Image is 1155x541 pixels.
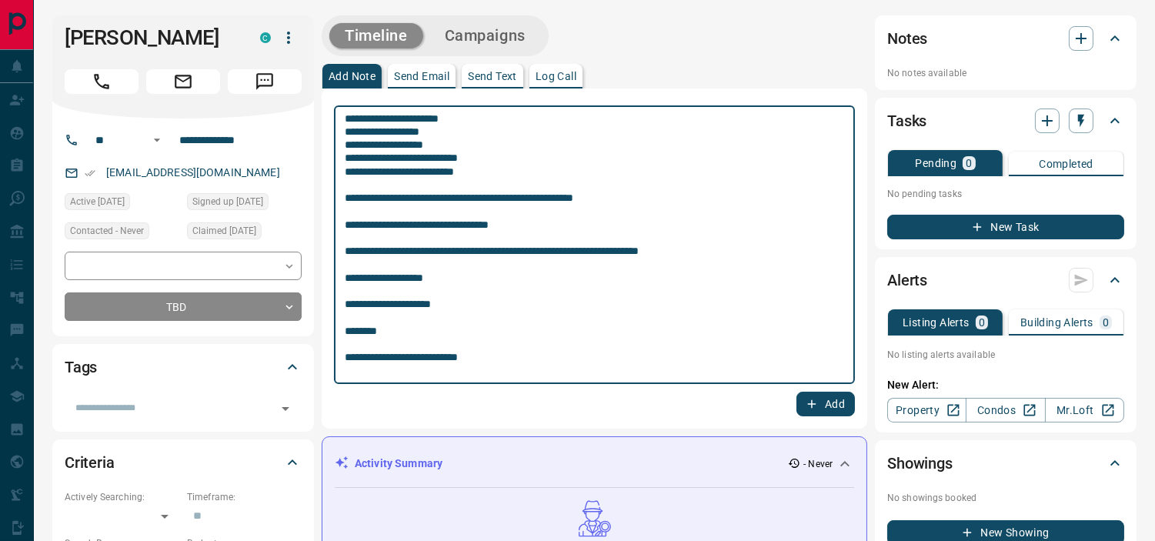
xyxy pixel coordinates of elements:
[275,398,296,419] button: Open
[65,444,302,481] div: Criteria
[887,26,927,51] h2: Notes
[65,25,237,50] h1: [PERSON_NAME]
[65,450,115,475] h2: Criteria
[187,490,302,504] p: Timeframe:
[887,20,1124,57] div: Notes
[355,456,442,472] p: Activity Summary
[85,168,95,179] svg: Email Verified
[70,223,144,239] span: Contacted - Never
[887,451,953,476] h2: Showings
[106,166,280,179] a: [EMAIL_ADDRESS][DOMAIN_NAME]
[335,449,854,478] div: Activity Summary- Never
[887,398,966,422] a: Property
[979,317,985,328] p: 0
[65,490,179,504] p: Actively Searching:
[1020,317,1093,328] p: Building Alerts
[903,317,970,328] p: Listing Alerts
[329,23,423,48] button: Timeline
[187,193,302,215] div: Wed Apr 17 2024
[887,102,1124,139] div: Tasks
[536,71,576,82] p: Log Call
[65,69,139,94] span: Call
[887,491,1124,505] p: No showings booked
[966,158,972,169] p: 0
[394,71,449,82] p: Send Email
[148,131,166,149] button: Open
[1039,159,1093,169] p: Completed
[887,377,1124,393] p: New Alert:
[65,349,302,386] div: Tags
[887,348,1124,362] p: No listing alerts available
[146,69,220,94] span: Email
[192,223,256,239] span: Claimed [DATE]
[915,158,956,169] p: Pending
[803,457,833,471] p: - Never
[65,193,179,215] div: Wed Apr 17 2024
[887,182,1124,205] p: No pending tasks
[966,398,1045,422] a: Condos
[329,71,376,82] p: Add Note
[192,194,263,209] span: Signed up [DATE]
[65,355,97,379] h2: Tags
[887,109,926,133] h2: Tasks
[887,268,927,292] h2: Alerts
[468,71,517,82] p: Send Text
[70,194,125,209] span: Active [DATE]
[887,445,1124,482] div: Showings
[228,69,302,94] span: Message
[887,262,1124,299] div: Alerts
[260,32,271,43] div: condos.ca
[887,215,1124,239] button: New Task
[65,292,302,321] div: TBD
[796,392,855,416] button: Add
[429,23,541,48] button: Campaigns
[1103,317,1109,328] p: 0
[187,222,302,244] div: Wed Apr 17 2024
[887,66,1124,80] p: No notes available
[1045,398,1124,422] a: Mr.Loft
